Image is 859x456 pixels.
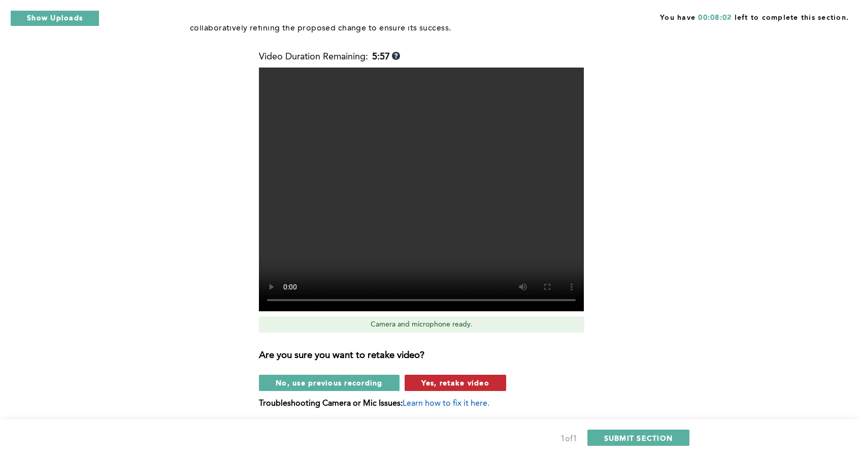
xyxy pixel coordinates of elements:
button: No, use previous recording [259,375,400,391]
button: Show Uploads [10,10,100,26]
b: Troubleshooting Camera or Mic Issues: [259,400,403,408]
button: SUBMIT SECTION [587,430,690,446]
h3: Are you sure you want to retake video? [259,350,596,362]
span: 00:08:02 [698,14,732,21]
span: Yes, retake video [421,378,489,387]
span: Learn how to fix it here. [403,400,489,408]
button: Yes, retake video [405,375,506,391]
span: SUBMIT SECTION [604,433,673,443]
div: Video Duration Remaining: [259,52,400,62]
div: Camera and microphone ready. [259,316,584,333]
div: 1 of 1 [560,432,577,446]
span: No, use previous recording [276,378,383,387]
b: 5:57 [372,52,390,62]
span: You have left to complete this section. [660,10,849,23]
